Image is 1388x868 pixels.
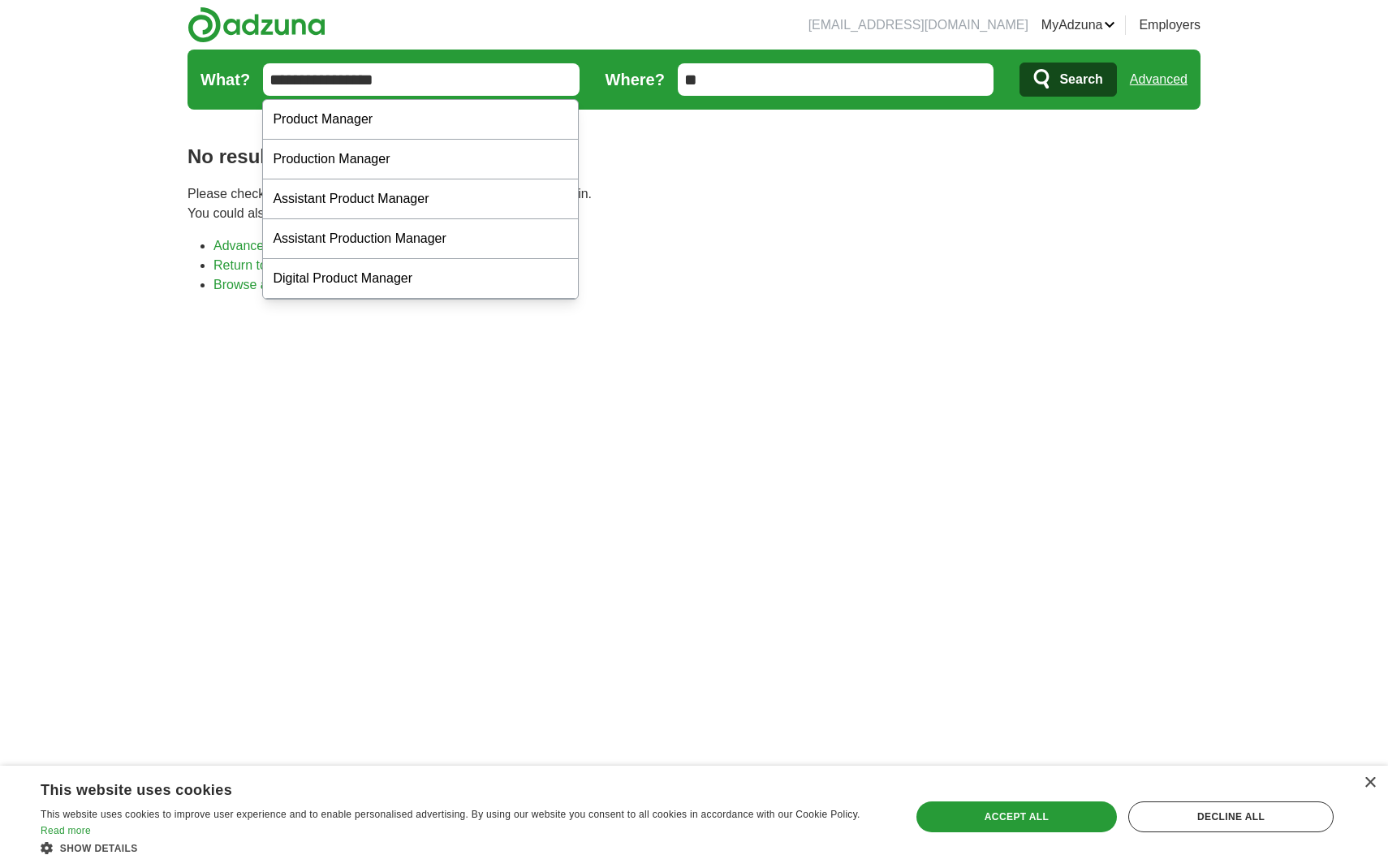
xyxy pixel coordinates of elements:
div: Close [1364,777,1376,789]
button: Search [1019,63,1116,97]
a: Advanced search [213,239,314,253]
h1: No results found [188,142,1200,171]
label: What? [200,67,250,92]
div: Accept all [916,801,1117,832]
span: Show details [60,843,138,854]
a: MyAdzuna [1041,15,1116,35]
a: Employers [1139,15,1200,35]
iframe: Ads by Google [188,308,1200,830]
span: Search [1059,63,1102,96]
p: Please check your spelling or enter another search term and try again. You could also try one of ... [188,184,1200,223]
a: Advanced [1130,63,1188,96]
a: Read more, opens a new window [41,825,91,836]
a: Browse all live results across the [GEOGRAPHIC_DATA] [213,278,541,291]
div: Decline all [1128,801,1334,832]
span: This website uses cookies to improve user experience and to enable personalised advertising. By u... [41,809,860,820]
div: Show details [41,840,885,856]
label: Where? [606,67,665,92]
li: [EMAIL_ADDRESS][DOMAIN_NAME] [808,15,1028,35]
a: Return to the home page and start again [213,258,446,272]
div: This website uses cookies [41,775,844,800]
img: Adzuna logo [188,6,325,43]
